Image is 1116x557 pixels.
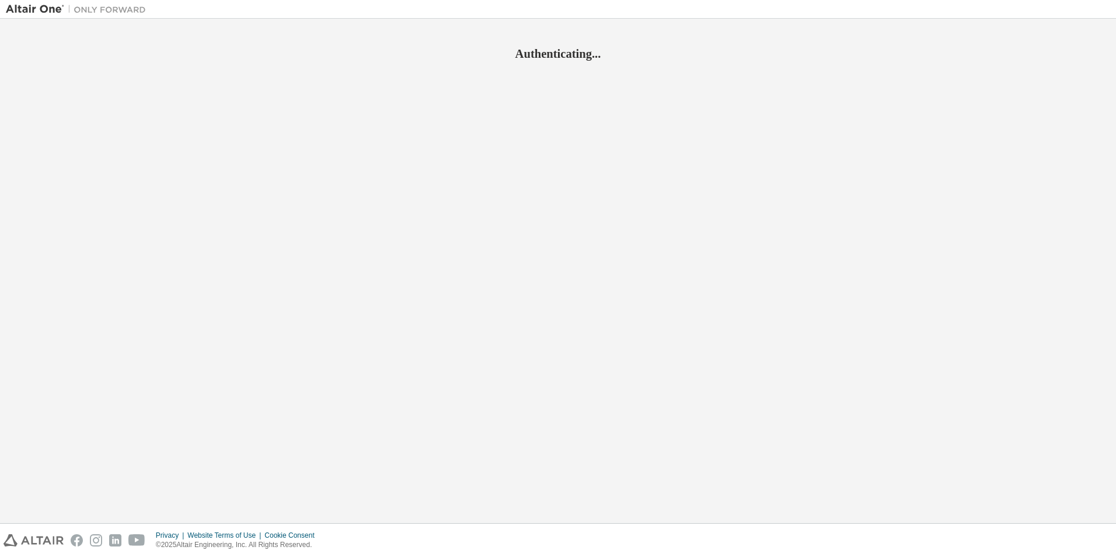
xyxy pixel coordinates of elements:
[156,531,187,540] div: Privacy
[6,46,1110,61] h2: Authenticating...
[90,534,102,546] img: instagram.svg
[156,540,322,550] p: © 2025 Altair Engineering, Inc. All Rights Reserved.
[187,531,264,540] div: Website Terms of Use
[6,4,152,15] img: Altair One
[128,534,145,546] img: youtube.svg
[4,534,64,546] img: altair_logo.svg
[264,531,321,540] div: Cookie Consent
[109,534,121,546] img: linkedin.svg
[71,534,83,546] img: facebook.svg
